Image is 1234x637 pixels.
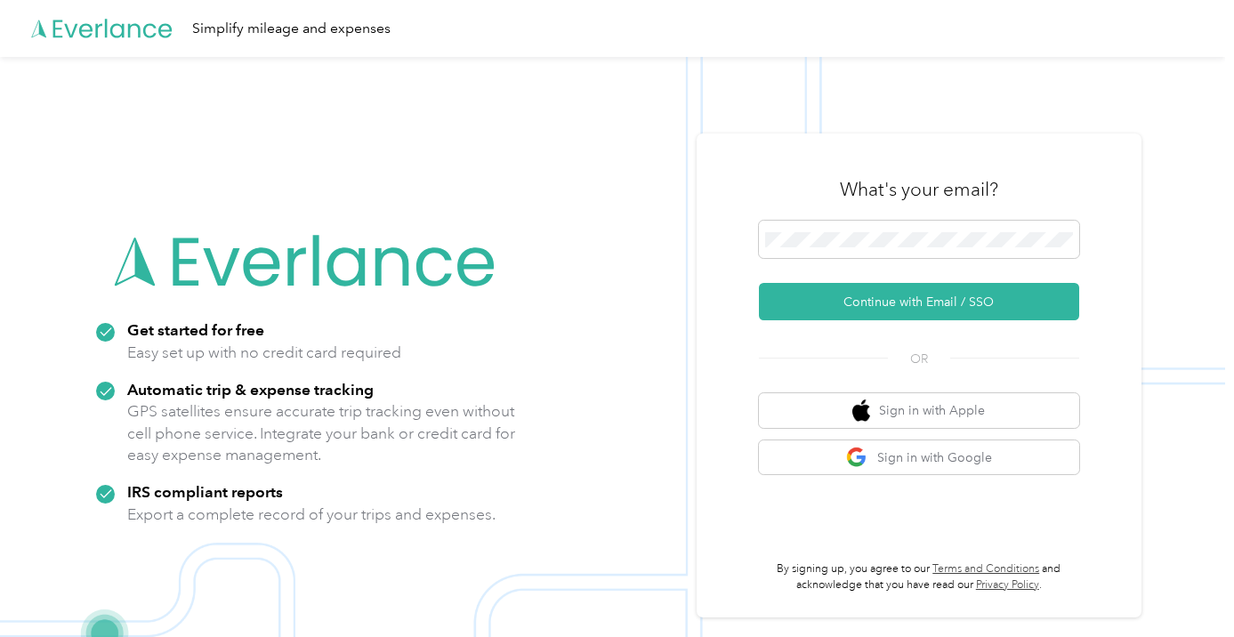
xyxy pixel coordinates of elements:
[840,177,998,202] h3: What's your email?
[976,578,1039,592] a: Privacy Policy
[127,342,401,364] p: Easy set up with no credit card required
[127,320,264,339] strong: Get started for free
[846,447,868,469] img: google logo
[852,399,870,422] img: apple logo
[127,504,496,526] p: Export a complete record of your trips and expenses.
[759,440,1079,475] button: google logoSign in with Google
[127,380,374,399] strong: Automatic trip & expense tracking
[192,18,391,40] div: Simplify mileage and expenses
[127,482,283,501] strong: IRS compliant reports
[127,400,516,466] p: GPS satellites ensure accurate trip tracking even without cell phone service. Integrate your bank...
[759,561,1079,593] p: By signing up, you agree to our and acknowledge that you have read our .
[932,562,1039,576] a: Terms and Conditions
[759,283,1079,320] button: Continue with Email / SSO
[888,350,950,368] span: OR
[759,393,1079,428] button: apple logoSign in with Apple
